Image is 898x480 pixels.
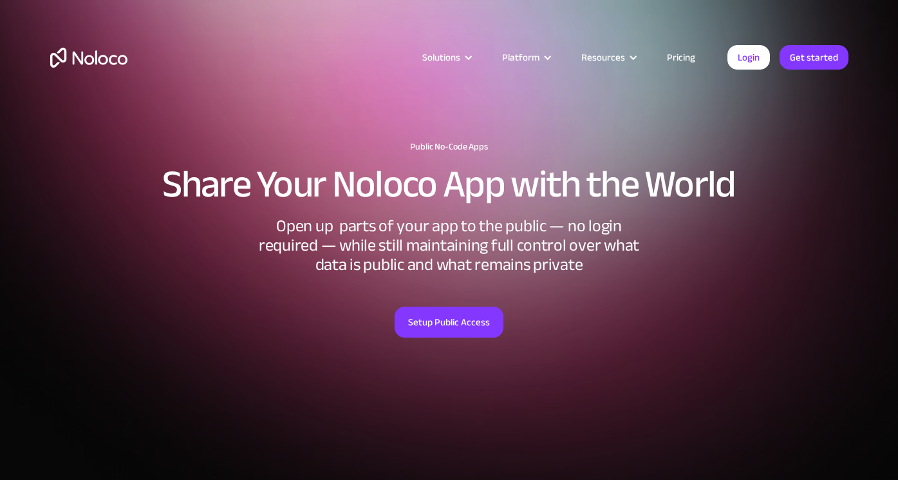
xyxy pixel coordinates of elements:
a: Get started [780,45,848,70]
h1: Public No-Code Apps [50,142,848,152]
a: Pricing [651,49,711,66]
h2: Share Your Noloco App with the World [50,165,848,204]
a: Setup Public Access [395,307,503,338]
a: home [50,48,127,68]
div: Solutions [422,49,460,66]
div: Platform [502,49,539,66]
div: Solutions [406,49,486,66]
a: Login [727,45,770,70]
div: Platform [486,49,565,66]
div: Resources [565,49,651,66]
div: Open up parts of your app to the public — no login required — while still maintaining full contro... [256,216,642,274]
div: Resources [581,49,625,66]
